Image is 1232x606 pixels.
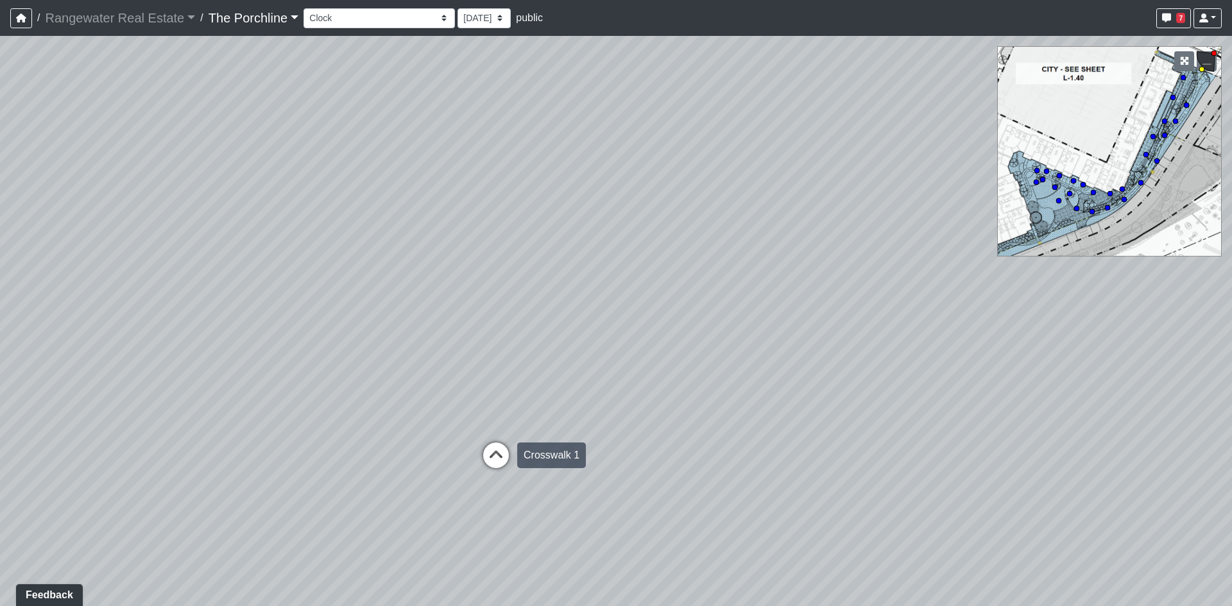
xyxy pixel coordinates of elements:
span: / [195,5,208,31]
span: 7 [1176,13,1185,23]
span: / [32,5,45,31]
iframe: Ybug feedback widget [10,580,85,606]
button: 7 [1156,8,1191,28]
a: The Porchline [209,5,299,31]
span: public [516,12,543,23]
a: Rangewater Real Estate [45,5,195,31]
div: Crosswalk 1 [517,442,586,468]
